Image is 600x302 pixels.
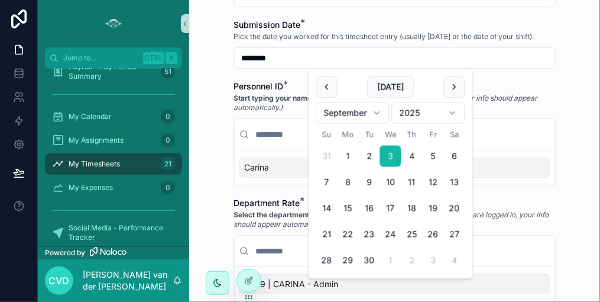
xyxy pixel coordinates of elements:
[423,198,444,219] button: Friday, September 19th, 2025
[49,274,70,288] span: Cvd
[367,76,414,98] button: [DATE]
[380,250,401,271] button: Wednesday, October 1st, 2025
[444,172,465,193] button: Saturday, September 13th, 2025
[234,94,388,102] strong: Start typing your name or select from the list.
[234,210,449,219] strong: Select the department and role you worked under for this shift.
[444,198,465,219] button: Saturday, September 20th, 2025
[161,181,175,195] div: 0
[245,162,270,174] span: Carina
[359,128,380,141] th: Tuesday
[45,177,182,198] a: My Expenses0
[63,53,138,63] span: Jump to...
[235,150,555,185] div: Suggestions
[338,172,359,193] button: Monday, September 8th, 2025
[380,128,401,141] th: Wednesday
[38,246,189,259] a: Powered by
[401,198,423,219] button: Thursday, September 18th, 2025
[444,224,465,245] button: Saturday, September 27th, 2025
[444,250,465,271] button: Saturday, October 4th, 2025
[316,128,338,141] th: Sunday
[234,81,284,91] span: Personnel ID
[45,106,182,127] a: My Calendar0
[401,128,423,141] th: Thursday
[234,210,549,229] em: (If you are logged in, your info should appear automatically).
[69,183,113,192] span: My Expenses
[380,198,401,219] button: Wednesday, September 17th, 2025
[359,146,380,167] button: Tuesday, September 2nd, 2025
[316,224,338,245] button: Sunday, September 21st, 2025
[401,250,423,271] button: Thursday, October 2nd, 2025
[444,146,465,167] button: Saturday, September 6th, 2025
[316,250,338,271] button: Sunday, September 28th, 2025
[161,65,175,79] div: 51
[338,128,359,141] th: Monday
[245,278,339,290] span: R039 | CARINA - Admin
[401,172,423,193] button: Thursday, September 11th, 2025
[45,222,182,243] a: Social Media - Performance Tracker
[316,172,338,193] button: Sunday, September 7th, 2025
[69,159,120,169] span: My Timesheets
[316,198,338,219] button: Sunday, September 14th, 2025
[38,69,189,246] div: scrollable content
[45,47,182,69] button: Jump to...CtrlK
[359,250,380,271] button: Tuesday, September 30th, 2025
[316,146,338,167] button: Sunday, August 31st, 2025
[401,224,423,245] button: Thursday, September 25th, 2025
[161,133,175,147] div: 0
[380,146,401,167] button: Wednesday, September 3rd, 2025, selected
[234,32,534,41] span: Pick the date you worked for this timesheet entry (usually [DATE] or the date of your shift).
[359,224,380,245] button: Tuesday, September 23rd, 2025
[380,224,401,245] button: Wednesday, September 24th, 2025
[143,52,164,64] span: Ctrl
[235,267,555,301] div: Suggestions
[69,136,124,145] span: My Assignments
[83,269,173,293] p: [PERSON_NAME] van der [PERSON_NAME]
[161,157,175,171] div: 21
[69,62,156,81] span: Payroll - Pay Period Summary
[45,61,182,82] a: Payroll - Pay Period Summary51
[69,112,112,121] span: My Calendar
[45,153,182,175] a: My Timesheets21
[338,146,359,167] button: Monday, September 1st, 2025
[234,94,538,112] em: (If you are logged in, your info should appear automatically.)
[338,224,359,245] button: Monday, September 22nd, 2025
[444,128,465,141] th: Saturday
[359,172,380,193] button: Tuesday, September 9th, 2025
[380,172,401,193] button: Wednesday, September 10th, 2025
[167,53,176,63] span: K
[104,14,123,33] img: App logo
[423,146,444,167] button: Friday, September 5th, 2025
[161,110,175,124] div: 0
[316,128,465,271] table: September 2025
[401,146,423,167] button: Today, Thursday, September 4th, 2025
[234,20,301,30] span: Submission Date
[423,224,444,245] button: Friday, September 26th, 2025
[69,223,170,242] span: Social Media - Performance Tracker
[359,198,380,219] button: Tuesday, September 16th, 2025
[234,198,300,208] span: Department Rate
[45,130,182,151] a: My Assignments0
[423,172,444,193] button: Friday, September 12th, 2025
[338,250,359,271] button: Monday, September 29th, 2025
[423,128,444,141] th: Friday
[338,198,359,219] button: Monday, September 15th, 2025
[423,250,444,271] button: Friday, October 3rd, 2025
[45,248,85,258] span: Powered by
